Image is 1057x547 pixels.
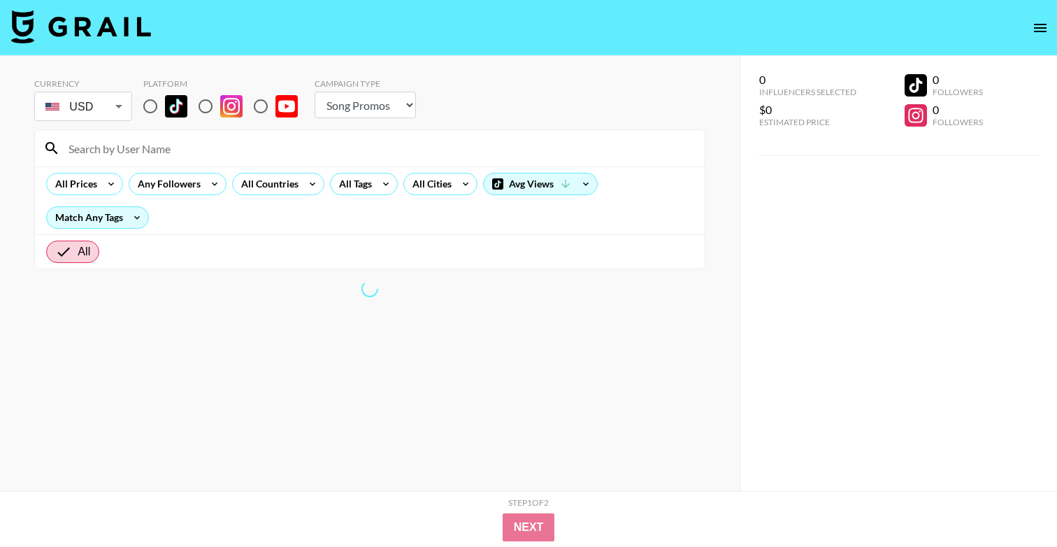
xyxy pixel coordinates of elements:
[315,78,416,89] div: Campaign Type
[508,497,549,508] div: Step 1 of 2
[129,173,203,194] div: Any Followers
[1026,14,1054,42] button: open drawer
[933,73,983,87] div: 0
[60,137,696,159] input: Search by User Name
[233,173,301,194] div: All Countries
[759,73,856,87] div: 0
[933,87,983,97] div: Followers
[759,117,856,127] div: Estimated Price
[34,78,132,89] div: Currency
[404,173,454,194] div: All Cities
[933,103,983,117] div: 0
[143,78,309,89] div: Platform
[331,173,375,194] div: All Tags
[361,280,378,297] span: Refreshing lists, bookers, clients, countries, tags, cities, talent, talent...
[275,95,298,118] img: YouTube
[220,95,243,118] img: Instagram
[37,94,129,119] div: USD
[47,173,100,194] div: All Prices
[165,95,187,118] img: TikTok
[987,477,1040,530] iframe: Drift Widget Chat Controller
[47,207,148,228] div: Match Any Tags
[933,117,983,127] div: Followers
[759,87,856,97] div: Influencers Selected
[11,10,151,43] img: Grail Talent
[759,103,856,117] div: $0
[78,243,90,260] span: All
[484,173,597,194] div: Avg Views
[503,513,555,541] button: Next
